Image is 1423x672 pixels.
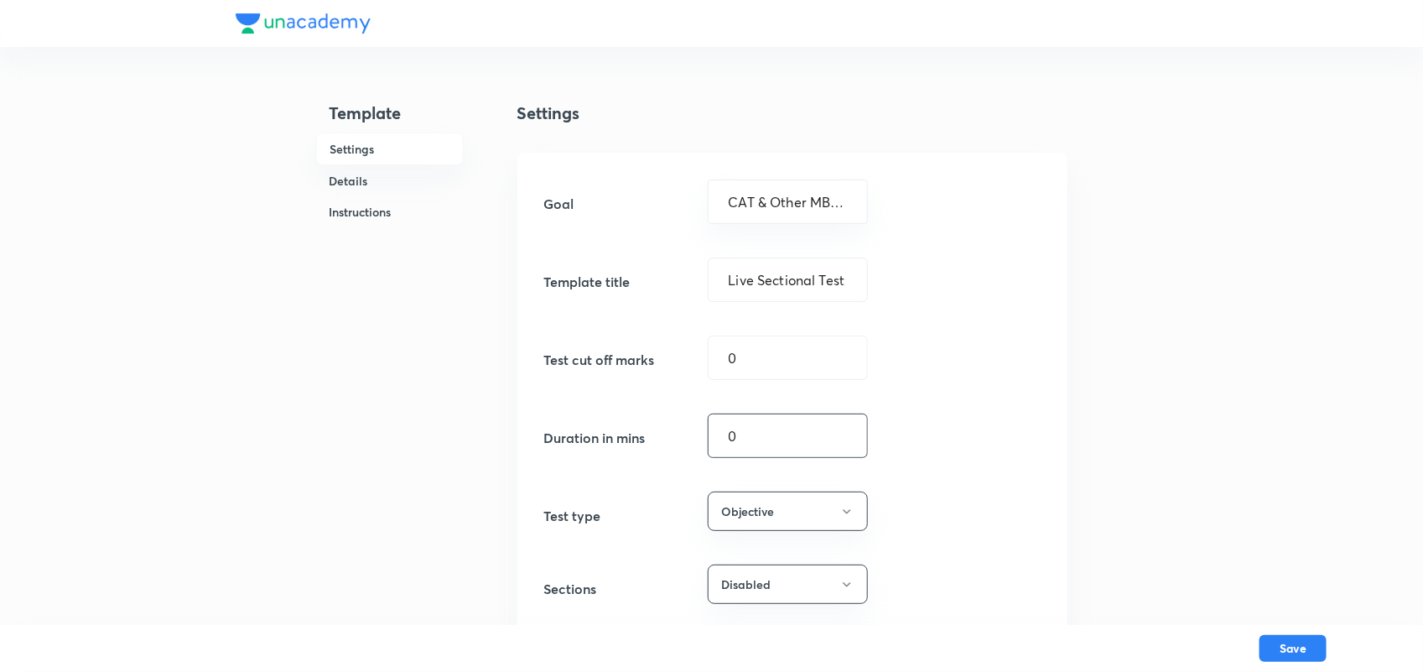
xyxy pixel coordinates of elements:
h4: Settings [517,101,1067,126]
button: Objective [708,492,868,531]
h6: Instructions [316,196,464,227]
button: Save [1259,635,1327,662]
h5: Sections [544,579,672,599]
button: Open [858,201,861,204]
h5: Duration in mins [544,428,672,448]
h5: Test cut off marks [544,350,672,370]
h5: Goal [544,194,672,214]
h5: Template title [544,272,672,292]
button: Disabled [708,565,868,604]
h5: Test type [544,506,672,526]
img: Company Logo [236,13,371,34]
h4: Template [316,94,464,133]
h6: Settings [316,133,464,165]
h6: Details [316,165,464,196]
